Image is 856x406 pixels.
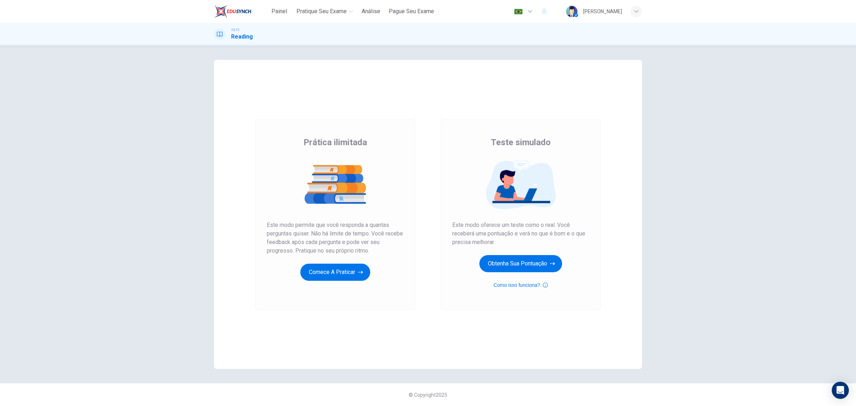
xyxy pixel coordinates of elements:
[409,392,447,398] span: © Copyright 2025
[583,7,622,16] div: [PERSON_NAME]
[268,5,291,18] button: Painel
[386,5,437,18] button: Pague Seu Exame
[452,221,589,247] span: Este modo oferece um teste como o real. Você receberá uma pontuação e verá no que é bom e o que p...
[832,382,849,399] div: Open Intercom Messenger
[479,255,562,272] button: Obtenha sua pontuação
[362,7,380,16] span: Análise
[231,32,253,41] h1: Reading
[214,4,251,19] img: EduSynch logo
[514,9,523,14] img: pt
[294,5,356,18] button: Pratique seu exame
[296,7,347,16] span: Pratique seu exame
[566,6,577,17] img: Profile picture
[214,4,268,19] a: EduSynch logo
[494,281,548,289] button: Como isso funciona?
[267,221,404,255] span: Este modo permite que você responda a quantas perguntas quiser. Não há limite de tempo. Você rece...
[231,27,239,32] span: IELTS
[359,5,383,18] button: Análise
[491,137,551,148] span: Teste simulado
[271,7,287,16] span: Painel
[389,7,434,16] span: Pague Seu Exame
[300,264,370,281] button: Comece a praticar
[304,137,367,148] span: Prática ilimitada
